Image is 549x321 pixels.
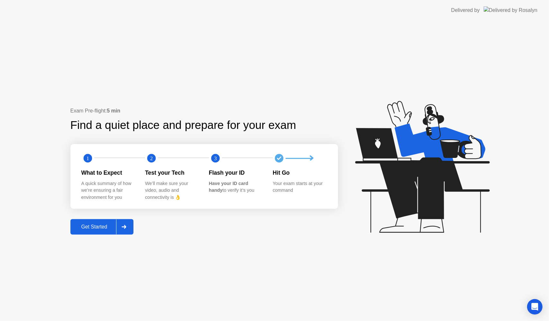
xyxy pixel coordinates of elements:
[209,180,263,194] div: to verify it’s you
[273,180,326,194] div: Your exam starts at your command
[70,117,297,134] div: Find a quiet place and prepare for your exam
[86,155,89,161] text: 1
[214,155,216,161] text: 3
[70,107,338,115] div: Exam Pre-flight:
[150,155,153,161] text: 2
[145,180,199,201] div: We’ll make sure your video, audio and connectivity is 👌
[484,6,537,14] img: Delivered by Rosalyn
[70,219,134,235] button: Get Started
[209,169,263,177] div: Flash your ID
[107,108,120,113] b: 5 min
[81,169,135,177] div: What to Expect
[527,299,543,315] div: Open Intercom Messenger
[145,169,199,177] div: Test your Tech
[72,224,116,230] div: Get Started
[273,169,326,177] div: Hit Go
[451,6,480,14] div: Delivered by
[209,181,248,193] b: Have your ID card handy
[81,180,135,201] div: A quick summary of how we’re ensuring a fair environment for you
